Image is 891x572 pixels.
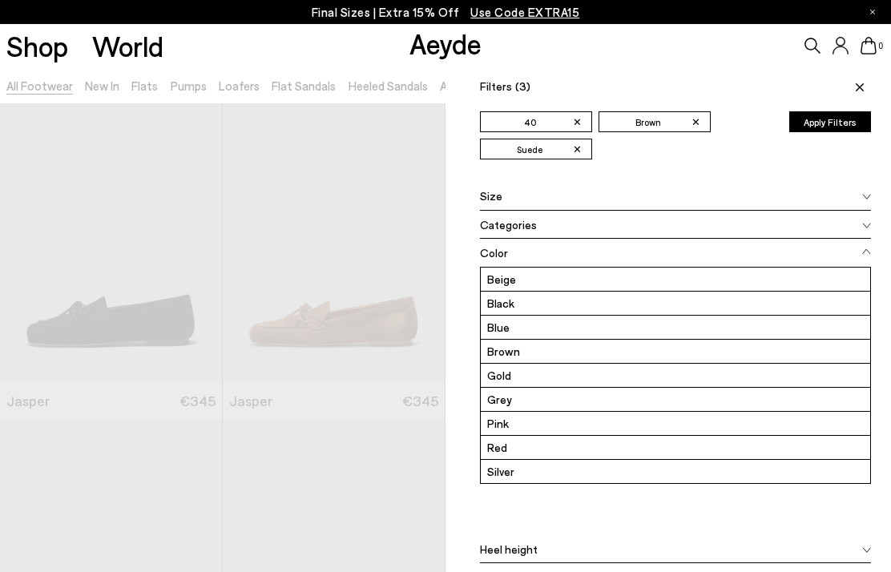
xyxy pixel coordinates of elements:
a: Aeyde [409,26,482,60]
a: World [92,32,163,60]
label: Red [481,436,870,459]
label: Blue [481,316,870,339]
label: Black [481,292,870,315]
span: 0 [877,42,885,50]
span: Heel height [480,541,538,558]
label: Grey [481,388,870,411]
a: 0 [861,37,877,54]
span: ✕ [691,114,700,131]
span: Suede [517,143,542,157]
span: Size [480,187,502,204]
a: Shop [6,32,68,60]
p: Final Sizes | Extra 15% Off [312,2,580,22]
label: Pink [481,412,870,435]
label: Beige [481,268,870,291]
span: 40 [524,115,536,130]
span: Navigate to /collections/ss25-final-sizes [470,5,579,19]
span: Color [480,244,508,261]
span: Brown [635,115,661,130]
span: ✕ [573,141,582,158]
label: Gold [481,364,870,387]
span: Filters [480,79,530,93]
span: Categories [480,216,537,233]
label: Brown [481,340,870,363]
label: Silver [481,460,870,483]
span: ✕ [573,114,582,131]
span: (3) [515,79,530,93]
button: Apply Filters [789,111,871,132]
